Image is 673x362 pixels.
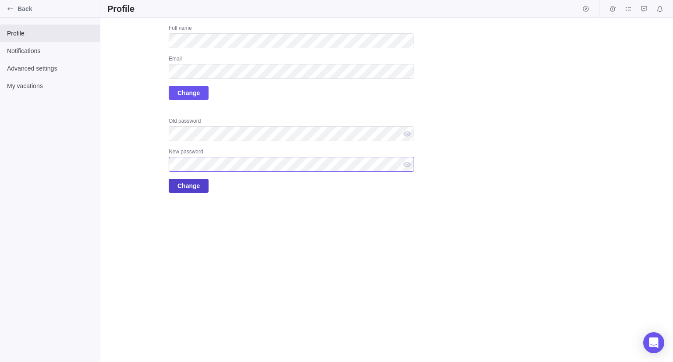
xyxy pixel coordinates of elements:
[169,148,414,157] div: New password
[7,29,93,38] span: Profile
[18,4,96,13] span: Back
[169,86,209,100] span: Change
[169,33,414,48] input: Full name
[169,55,414,64] div: Email
[7,82,93,90] span: My vacations
[638,3,650,15] span: Approval requests
[169,179,209,193] span: Change
[169,64,414,79] input: Email
[606,3,619,15] span: Time logs
[580,3,592,15] span: Start timer
[622,7,634,14] a: My assignments
[169,25,414,33] div: Full name
[169,117,414,126] div: Old password
[606,7,619,14] a: Time logs
[622,3,634,15] span: My assignments
[654,3,666,15] span: Notifications
[169,126,414,141] input: Old password
[7,46,93,55] span: Notifications
[638,7,650,14] a: Approval requests
[7,64,93,73] span: Advanced settings
[107,3,135,15] h2: Profile
[643,332,664,353] div: Open Intercom Messenger
[654,7,666,14] a: Notifications
[169,157,414,172] input: New password
[177,181,200,191] span: Change
[177,88,200,98] span: Change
